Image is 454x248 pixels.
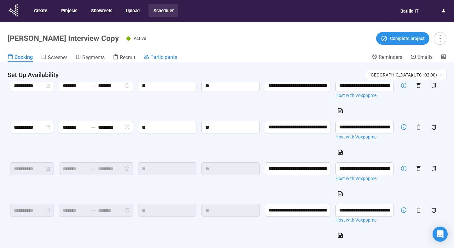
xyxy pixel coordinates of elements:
span: Booking [15,54,33,60]
span: to [90,208,96,213]
a: Participants [143,54,177,61]
a: Host with Voxpopme [335,217,394,223]
a: Emails [410,54,433,61]
button: Complete project [376,32,429,45]
span: to [90,83,96,88]
span: Segments [82,54,105,60]
button: Upload [121,4,144,17]
a: Host with Voxpopme [335,175,394,182]
button: copy [429,205,439,215]
span: Reminders [379,54,402,60]
span: Complete project [390,35,425,42]
a: Host with Voxpopme [335,92,394,99]
span: copy [431,208,436,213]
span: to [90,125,96,130]
a: Recruit [113,54,135,62]
a: Reminders [372,54,402,61]
span: swap-right [90,83,96,88]
span: Emails [417,54,433,60]
button: copy [429,81,439,91]
span: swap-right [90,125,96,130]
span: copy [431,83,436,88]
span: to [90,166,96,171]
button: Scheduler [148,4,178,17]
div: Barilla IT [397,5,422,17]
a: Booking [8,54,33,62]
button: more [434,32,446,45]
button: Projects [56,4,82,17]
span: Recruit [120,54,135,60]
h4: Set Up Availability [8,70,361,79]
span: [GEOGRAPHIC_DATA] ( UTC+02:00 ) [370,70,443,80]
span: swap-right [90,208,96,213]
span: more [436,34,444,42]
h1: [PERSON_NAME] Interview Copy [8,34,119,43]
div: Open Intercom Messenger [433,227,448,242]
a: Host with Voxpopme [335,133,394,140]
span: Active [134,36,146,41]
span: copy [431,166,436,171]
button: Showreels [86,4,116,17]
a: Segments [75,54,105,62]
span: Screener [48,54,67,60]
span: Participants [150,54,177,60]
span: swap-right [90,166,96,171]
a: Screener [41,54,67,62]
span: copy [431,125,436,130]
button: copy [429,122,439,132]
button: Create [29,4,52,17]
button: copy [429,164,439,174]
